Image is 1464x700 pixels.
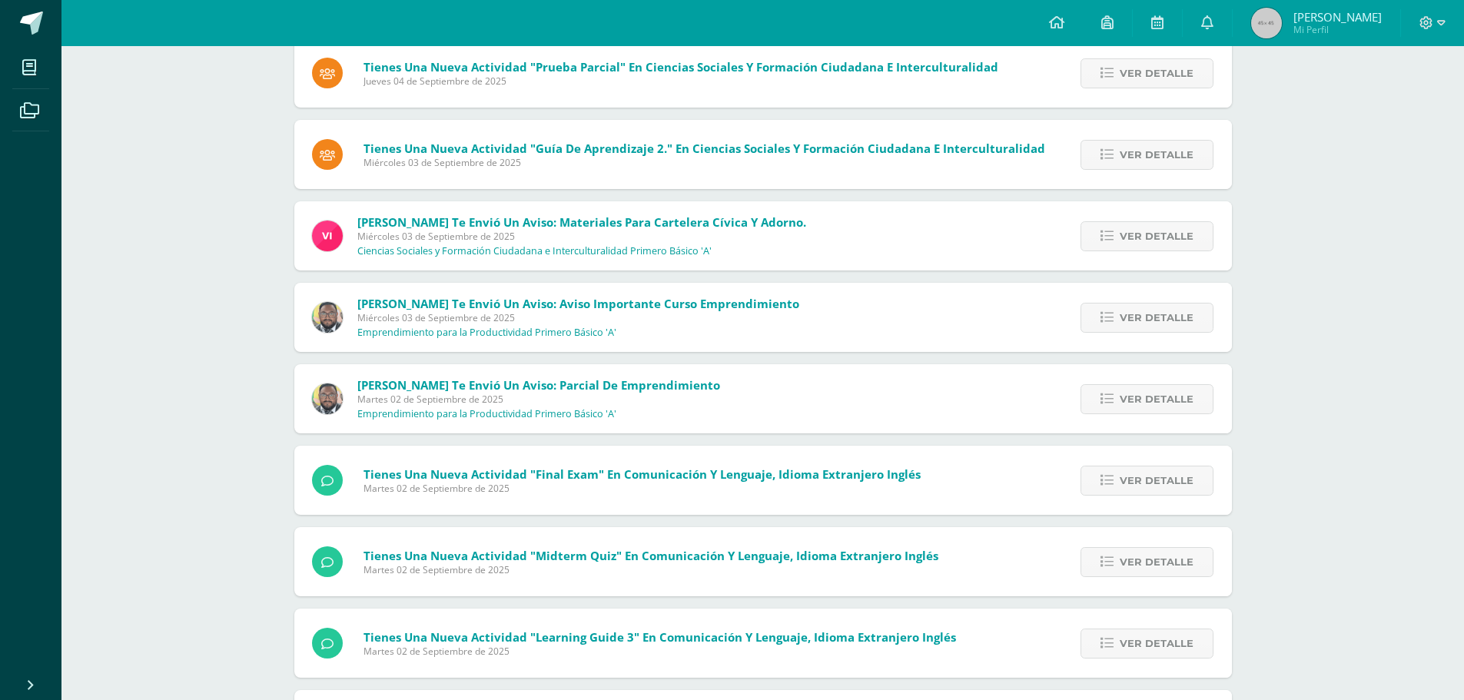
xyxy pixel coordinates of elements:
span: Ver detalle [1120,548,1193,576]
span: Tienes una nueva actividad "Guía de aprendizaje 2." En Ciencias Sociales y Formación Ciudadana e ... [364,141,1045,156]
span: Martes 02 de Septiembre de 2025 [364,482,921,495]
span: [PERSON_NAME] [1293,9,1382,25]
span: Miércoles 03 de Septiembre de 2025 [357,311,799,324]
span: [PERSON_NAME] te envió un aviso: Materiales para Cartelera cívica y adorno. [357,214,806,230]
span: [PERSON_NAME] te envió un aviso: Aviso Importante Curso Emprendimiento [357,296,799,311]
span: Ver detalle [1120,385,1193,413]
span: Martes 02 de Septiembre de 2025 [357,393,720,406]
span: Tienes una nueva actividad "Midterm Quiz" En Comunicación y Lenguaje, Idioma Extranjero Inglés [364,548,938,563]
img: bd6d0aa147d20350c4821b7c643124fa.png [312,221,343,251]
img: 712781701cd376c1a616437b5c60ae46.png [312,302,343,333]
span: Ver detalle [1120,629,1193,658]
span: Tienes una nueva actividad "Final Exam" En Comunicación y Lenguaje, Idioma Extranjero Inglés [364,466,921,482]
span: Tienes una nueva actividad "Prueba Parcial" En Ciencias Sociales y Formación Ciudadana e Intercul... [364,59,998,75]
span: Ver detalle [1120,466,1193,495]
img: 712781701cd376c1a616437b5c60ae46.png [312,383,343,414]
span: Ver detalle [1120,304,1193,332]
span: Martes 02 de Septiembre de 2025 [364,563,938,576]
p: Emprendimiento para la Productividad Primero Básico 'A' [357,327,616,339]
img: 45x45 [1251,8,1282,38]
span: Miércoles 03 de Septiembre de 2025 [357,230,806,243]
span: Mi Perfil [1293,23,1382,36]
span: Ver detalle [1120,222,1193,250]
span: Martes 02 de Septiembre de 2025 [364,645,956,658]
p: Ciencias Sociales y Formación Ciudadana e Interculturalidad Primero Básico 'A' [357,245,712,257]
span: Miércoles 03 de Septiembre de 2025 [364,156,1045,169]
span: Jueves 04 de Septiembre de 2025 [364,75,998,88]
span: [PERSON_NAME] te envió un aviso: Parcial de Emprendimiento [357,377,720,393]
span: Ver detalle [1120,141,1193,169]
span: Tienes una nueva actividad "Learning Guide 3" En Comunicación y Lenguaje, Idioma Extranjero Inglés [364,629,956,645]
span: Ver detalle [1120,59,1193,88]
p: Emprendimiento para la Productividad Primero Básico 'A' [357,408,616,420]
